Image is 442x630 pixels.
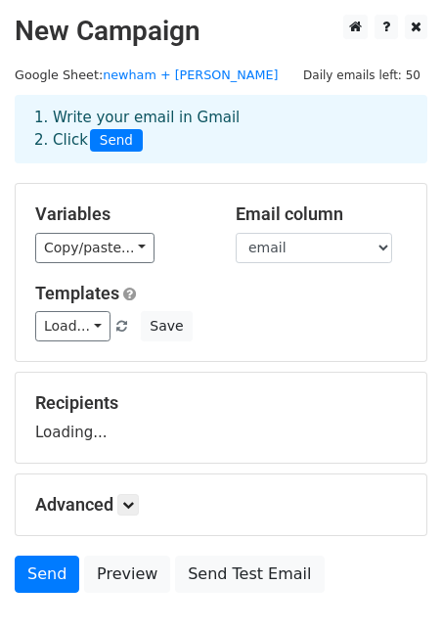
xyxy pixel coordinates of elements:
[35,203,206,225] h5: Variables
[296,67,427,82] a: Daily emails left: 50
[175,556,324,593] a: Send Test Email
[296,65,427,86] span: Daily emails left: 50
[141,311,192,341] button: Save
[35,233,155,263] a: Copy/paste...
[15,15,427,48] h2: New Campaign
[35,311,110,341] a: Load...
[15,67,279,82] small: Google Sheet:
[35,494,407,516] h5: Advanced
[15,556,79,593] a: Send
[35,283,119,303] a: Templates
[35,392,407,443] div: Loading...
[236,203,407,225] h5: Email column
[84,556,170,593] a: Preview
[35,392,407,414] h5: Recipients
[90,129,143,153] span: Send
[20,107,422,152] div: 1. Write your email in Gmail 2. Click
[103,67,278,82] a: newham + [PERSON_NAME]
